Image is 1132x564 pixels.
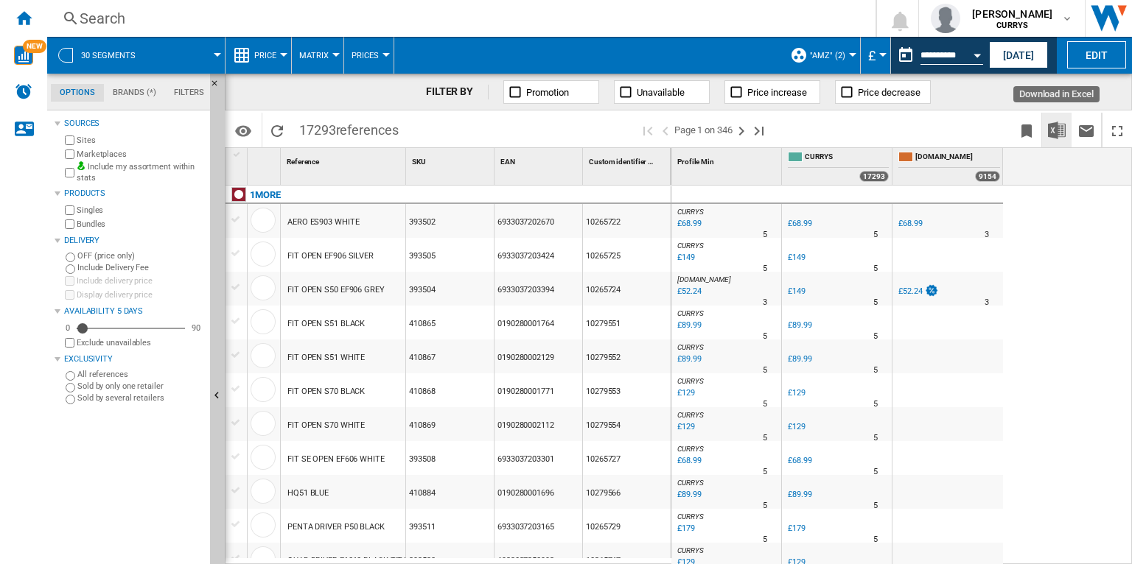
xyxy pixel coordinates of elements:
span: Page 1 on 346 [674,113,733,147]
button: Unavailable [614,80,710,104]
div: £89.99 [788,490,811,499]
div: Delivery Time : 5 days [763,498,767,513]
div: £52.24 [896,284,939,299]
div: 6933037203424 [495,238,582,272]
img: wise-card.svg [14,46,33,65]
button: md-calendar [891,40,920,70]
img: profile.jpg [931,4,960,33]
button: Reload [262,113,292,147]
input: Bundles [65,219,74,229]
div: Last updated : Friday, 26 September 2025 02:00 [675,386,695,401]
div: 9154 offers sold by AMAZON.CO.UK [975,171,1000,182]
div: Delivery Time : 5 days [763,228,767,242]
div: £89.99 [786,352,811,367]
div: Last updated : Friday, 26 September 2025 02:00 [675,216,701,231]
div: Sort None [497,148,582,171]
div: AERO ES903 WHITE [287,205,359,239]
div: 90 [188,322,204,334]
div: HQ51 BLUE [287,476,329,510]
div: EAN Sort None [497,148,582,171]
span: CURRYS [677,479,703,487]
div: £68.99 [788,219,811,228]
span: [PERSON_NAME] [972,7,1052,21]
div: £129 [786,386,806,401]
label: Marketplaces [77,149,204,160]
button: Options [228,117,258,144]
div: Sort None [251,148,280,171]
md-menu: Currency [861,37,891,74]
div: 6933037203394 [495,272,582,306]
span: SKU [412,158,426,166]
div: 10265722 [583,204,671,238]
span: CURRYS [677,546,703,554]
input: OFF (price only) [66,253,75,262]
div: Sources [64,118,204,130]
div: FIT OPEN S51 BLACK [287,307,365,341]
input: Singles [65,205,74,215]
span: references [336,122,399,138]
button: "AMZ" (2) [810,37,853,74]
label: All references [77,369,204,380]
button: Bookmark this report [1012,113,1041,147]
span: CURRYS [677,242,703,250]
div: Availability 5 Days [64,306,204,317]
div: PENTA DRIVER P50 BLACK [287,510,385,544]
div: £89.99 [786,487,811,502]
div: Delivery Time : 5 days [763,363,767,378]
div: Delivery Time : 5 days [873,363,878,378]
div: 393505 [406,238,494,272]
div: 410865 [406,306,494,339]
div: £89.99 [788,354,811,364]
button: Price decrease [835,80,931,104]
button: Maximize [1103,113,1132,147]
label: Include delivery price [77,275,204,286]
button: Price increase [724,80,820,104]
div: 410868 [406,373,494,407]
div: Exclusivity [64,353,204,365]
div: Last updated : Friday, 26 September 2025 02:00 [675,454,701,468]
div: Last updated : Friday, 26 September 2025 02:00 [675,284,701,299]
span: CURRYS [805,152,889,164]
span: Price decrease [858,87,920,98]
div: FIT OPEN EF906 SILVER [287,239,374,273]
div: Delivery Time : 3 days [985,228,989,242]
label: Include Delivery Fee [77,262,204,273]
label: Sold by only one retailer [77,381,204,392]
div: £149 [786,284,806,299]
button: Prices [352,37,386,74]
div: Last updated : Friday, 26 September 2025 02:00 [675,250,695,265]
div: Delivery Time : 5 days [873,295,878,310]
input: Display delivery price [65,290,74,300]
div: Search [80,8,837,29]
div: 10279552 [583,339,671,373]
div: 393502 [406,204,494,238]
div: Last updated : Friday, 26 September 2025 02:00 [675,318,701,333]
span: Reference [287,158,319,166]
div: £179 [786,521,806,536]
div: Profile Min Sort None [674,148,781,171]
div: 6933037203165 [495,509,582,543]
div: Delivery Time : 5 days [763,329,767,344]
span: [DOMAIN_NAME] [677,275,731,283]
div: £149 [786,250,806,265]
div: Delivery Time : 3 days [763,295,767,310]
img: excel-24x24.png [1048,121,1066,139]
div: Last updated : Friday, 26 September 2025 02:00 [675,487,701,502]
div: Sort None [284,148,405,171]
div: 17293 offers sold by CURRYS [859,171,889,182]
button: Edit [1067,41,1126,68]
span: NEW [23,40,46,53]
div: 410869 [406,407,494,441]
div: 10265729 [583,509,671,543]
label: Sold by several retailers [77,392,204,403]
div: Delivery Time : 5 days [763,431,767,445]
span: 30 segments [81,51,136,60]
input: All references [66,371,75,381]
input: Sold by only one retailer [66,383,75,392]
b: CURRYS [996,21,1028,30]
div: FIT OPEN S50 EF906 GREY [287,273,385,307]
md-slider: Availability [77,321,185,336]
button: Download in Excel [1042,113,1072,147]
div: £ [868,37,883,74]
